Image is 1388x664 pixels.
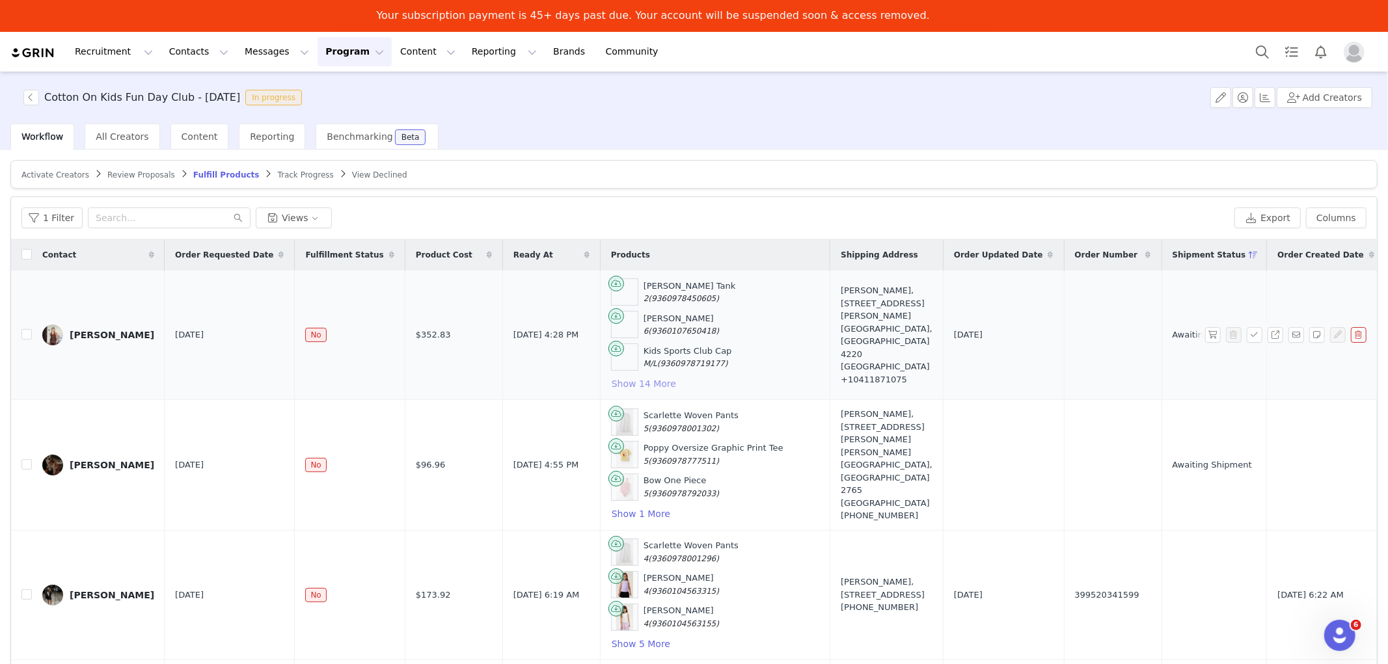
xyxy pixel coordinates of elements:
span: No [305,458,326,472]
img: Product Image [616,442,634,468]
span: 5 [644,457,649,466]
span: 6 [644,326,649,336]
span: [DATE] [175,589,204,602]
span: Reporting [250,131,294,142]
div: Bow One Piece [644,474,719,499]
span: [DATE] [175,458,204,471]
span: Awaiting Shipment [1173,328,1252,341]
span: 4 [644,587,649,596]
span: M/L [644,359,657,368]
a: Tasks [1277,37,1306,66]
span: Benchmarking [327,131,392,142]
i: icon: search [234,213,243,222]
span: (9360978001296) [648,554,719,563]
div: [PERSON_NAME], [STREET_ADDRESS] [841,576,932,614]
a: [PERSON_NAME] [42,325,154,345]
img: placeholder-profile.jpg [1344,42,1365,62]
span: Activate Creators [21,170,89,179]
button: Views [256,207,332,228]
div: [PERSON_NAME], [STREET_ADDRESS][PERSON_NAME] [PERSON_NAME][GEOGRAPHIC_DATA], [GEOGRAPHIC_DATA] 27... [841,408,932,522]
span: 6 [1351,620,1361,630]
a: Pay Invoices [377,30,450,44]
span: [DATE] [954,328,983,341]
div: [PERSON_NAME] [644,604,719,630]
div: [PHONE_NUMBER] [841,509,932,522]
span: 399520341599 [1075,589,1139,602]
img: e3f082e6-eb18-4666-add1-4cbaaa4c5776.jpg [42,585,63,605]
div: [PERSON_NAME] [70,460,154,470]
iframe: Intercom live chat [1324,620,1355,651]
span: [DATE] [175,328,204,341]
span: Shipment Status [1173,249,1246,261]
div: Beta [401,133,420,141]
button: Reporting [464,37,545,66]
span: Content [182,131,218,142]
span: [DATE] 6:19 AM [513,589,580,602]
a: Community [598,37,672,66]
span: Track Progress [277,170,333,179]
span: Ready At [513,249,553,261]
span: Product Cost [416,249,472,261]
img: Product Image [616,279,634,305]
span: (9360978719177) [657,359,728,368]
div: [PERSON_NAME], [STREET_ADDRESS][PERSON_NAME] [GEOGRAPHIC_DATA], [GEOGRAPHIC_DATA] 4220 [GEOGRAPHI... [841,284,932,386]
img: Product Image [616,409,634,435]
span: All Creators [96,131,148,142]
div: +10411871075 [841,373,932,386]
span: No [305,588,326,602]
span: Order Updated Date [954,249,1043,261]
img: grin logo [10,47,56,59]
img: 204e6576-db28-4240-bae7-d81975124a06.jpg [42,455,63,475]
span: [DATE] 4:55 PM [513,458,578,471]
span: Order Created Date [1277,249,1363,261]
span: (9360107650418) [648,326,719,336]
img: Product Image [616,474,634,500]
span: Review Proposals [107,170,175,179]
img: Product Image [616,312,634,338]
img: Product Image [616,539,634,565]
span: Fulfillment Status [305,249,383,261]
span: $96.96 [416,458,446,471]
button: Show 5 More [611,636,671,652]
div: Your subscription payment is 45+ days past due. Your account will be suspended soon & access remo... [377,9,930,22]
span: 2 [644,294,649,303]
span: 4 [644,619,649,628]
div: [PHONE_NUMBER] [841,601,932,614]
div: Poppy Oversize Graphic Print Tee [644,442,783,467]
span: 5 [644,424,649,433]
span: Send Email [1288,327,1309,343]
span: (9360978001302) [648,424,719,433]
button: Show 1 More [611,506,671,522]
a: [PERSON_NAME] [42,455,154,475]
span: (9360104563315) [648,587,719,596]
span: (9360978450605) [648,294,719,303]
span: Workflow [21,131,63,142]
div: Scarlette Woven Pants [644,539,739,564]
div: [PERSON_NAME] [644,312,719,338]
button: Contacts [161,37,236,66]
span: Products [611,249,650,261]
input: Search... [88,207,251,228]
a: Brands [545,37,597,66]
span: $173.92 [416,589,451,602]
span: 5 [644,489,649,498]
span: Awaiting Shipment [1173,458,1252,471]
button: Profile [1336,42,1378,62]
button: Messages [237,37,317,66]
button: Notifications [1307,37,1335,66]
a: [PERSON_NAME] [42,585,154,605]
button: 1 Filter [21,207,83,228]
span: (9360104563155) [648,619,719,628]
img: Product Image [616,344,634,370]
span: (9360978792033) [648,489,719,498]
span: Order Requested Date [175,249,273,261]
span: View Declined [352,170,407,179]
div: Kids Sports Club Cap [644,345,732,370]
div: Scarlette Woven Pants [644,409,739,434]
span: Shipping Address [841,249,918,261]
h3: Cotton On Kids Fun Day Club - [DATE] [44,90,240,105]
button: Show 14 More [611,376,677,392]
img: Product Image [616,572,634,598]
span: In progress [245,90,302,105]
